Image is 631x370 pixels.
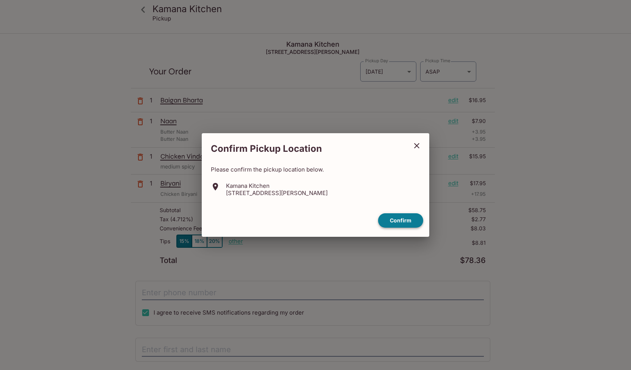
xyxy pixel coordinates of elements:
h2: Confirm Pickup Location [202,139,407,158]
p: Please confirm the pickup location below. [211,166,420,173]
p: Kamana Kitchen [226,182,328,189]
button: confirm [378,213,423,228]
p: [STREET_ADDRESS][PERSON_NAME] [226,189,328,197]
button: close [407,136,426,155]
